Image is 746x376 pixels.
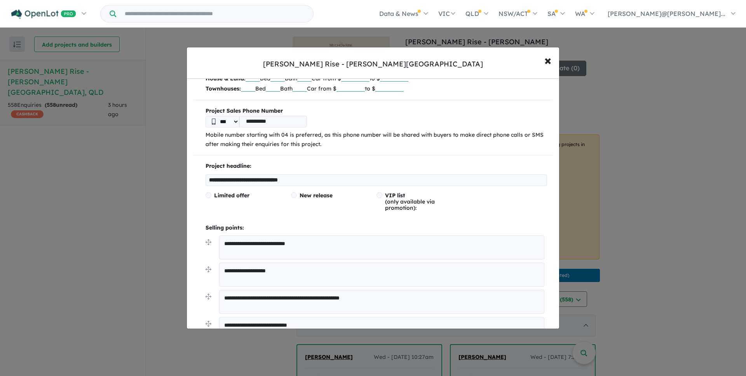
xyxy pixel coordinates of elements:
[206,266,211,272] img: drag.svg
[206,131,547,149] p: Mobile number starting with 04 is preferred, as this phone number will be shared with buyers to m...
[385,192,435,211] span: (only available via promotion):
[300,192,333,199] span: New release
[206,239,211,245] img: drag.svg
[212,118,216,125] img: Phone icon
[206,223,547,233] p: Selling points:
[206,321,211,327] img: drag.svg
[206,162,547,171] p: Project headline:
[608,10,725,17] span: [PERSON_NAME]@[PERSON_NAME]...
[206,294,211,299] img: drag.svg
[206,106,547,116] b: Project Sales Phone Number
[214,192,249,199] span: Limited offer
[206,75,246,82] b: House & Land:
[118,5,312,22] input: Try estate name, suburb, builder or developer
[206,84,547,94] p: Bed Bath Car from $ to $
[544,52,551,68] span: ×
[385,192,405,199] span: VIP list
[206,85,241,92] b: Townhouses:
[11,9,76,19] img: Openlot PRO Logo White
[263,59,483,69] div: [PERSON_NAME] Rise - [PERSON_NAME][GEOGRAPHIC_DATA]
